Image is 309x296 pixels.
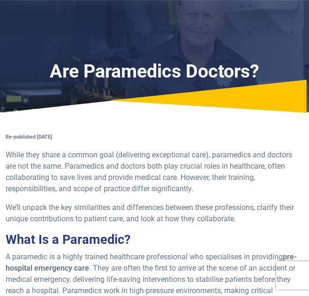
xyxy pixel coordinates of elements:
p: We’ll unpack the key similarities and differences between these professions, clarify their unique... [6,202,303,225]
h1: Are Paramedics Doctors? [6,60,303,82]
strong: pre-hospital emergency care [6,252,297,273]
strong: Re-published [DATE] [6,134,52,140]
h2: What Is a Paramedic? [6,232,303,248]
p: While they share a common goal (delivering exceptional care), paramedics and doctors are not the ... [6,149,303,195]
